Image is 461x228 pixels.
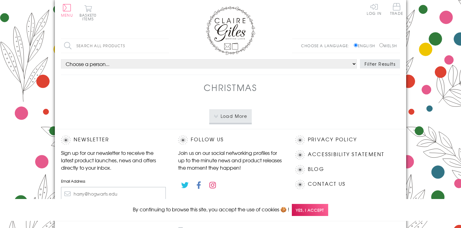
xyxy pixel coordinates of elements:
input: Search all products [61,39,169,53]
label: Welsh [379,43,397,48]
input: Search [163,39,169,53]
input: harry@hogwarts.edu [61,187,166,201]
p: Join us on our social networking profiles for up to the minute news and product releases the mome... [178,149,283,171]
button: Load More [209,109,252,123]
input: Welsh [379,43,383,47]
a: Contact Us [308,180,345,188]
span: Yes, I accept [292,204,328,216]
label: English [354,43,378,48]
h1: Christmas [204,81,257,94]
a: Blog [308,165,324,173]
p: Choose a language: [301,43,353,48]
button: Basket0 items [80,5,96,21]
label: Email Address [61,178,166,184]
span: Menu [61,12,73,18]
h2: Newsletter [61,135,166,145]
a: Log In [367,3,381,15]
h2: Follow Us [178,135,283,145]
a: Accessibility Statement [308,150,385,159]
button: Filter Results [360,59,400,68]
a: Privacy Policy [308,135,357,144]
span: 0 items [82,12,96,22]
p: Sign up for our newsletter to receive the latest product launches, news and offers directly to yo... [61,149,166,171]
img: Claire Giles Greetings Cards [206,6,255,55]
button: Menu [61,4,73,17]
a: Trade [390,3,403,16]
input: English [354,43,358,47]
span: Trade [390,3,403,15]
